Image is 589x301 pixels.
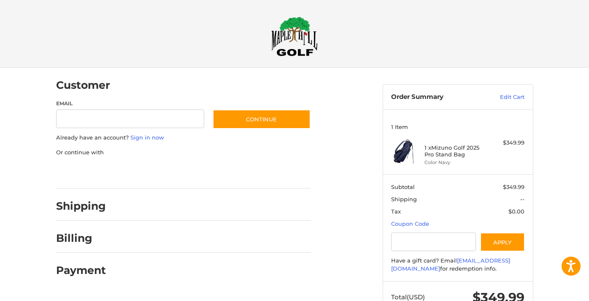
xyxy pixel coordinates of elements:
[480,233,525,252] button: Apply
[391,220,429,227] a: Coupon Code
[125,165,188,180] iframe: PayPal-paylater
[56,200,106,213] h2: Shipping
[271,16,318,56] img: Maple Hill Golf
[491,139,524,147] div: $349.99
[391,123,524,130] h3: 1 Item
[424,159,489,166] li: Color Navy
[520,196,524,202] span: --
[56,264,106,277] h2: Payment
[213,109,311,129] button: Continue
[196,165,259,180] iframe: PayPal-venmo
[391,183,415,190] span: Subtotal
[130,134,164,141] a: Sign in now
[391,233,476,252] input: Gift Certificate or Coupon Code
[53,165,116,180] iframe: PayPal-paypal
[56,100,205,107] label: Email
[508,208,524,215] span: $0.00
[56,232,105,245] h2: Billing
[56,134,311,142] p: Already have an account?
[56,148,311,157] p: Or continue with
[56,79,110,92] h2: Customer
[391,293,425,301] span: Total (USD)
[391,257,524,273] div: Have a gift card? Email for redemption info.
[391,93,482,101] h3: Order Summary
[482,93,524,101] a: Edit Cart
[391,196,417,202] span: Shipping
[503,183,524,190] span: $349.99
[391,208,401,215] span: Tax
[424,144,489,158] h4: 1 x Mizuno Golf 2025 Pro Stand Bag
